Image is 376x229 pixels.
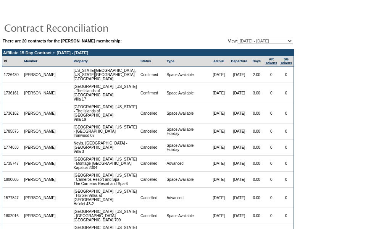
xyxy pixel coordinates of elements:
[2,208,23,224] td: 1802016
[279,172,294,188] td: 0
[229,140,249,156] td: [DATE]
[208,188,229,208] td: [DATE]
[165,67,208,83] td: Space Available
[264,140,279,156] td: 0
[165,83,208,103] td: Space Available
[279,103,294,123] td: 0
[279,188,294,208] td: 0
[264,83,279,103] td: 0
[208,123,229,140] td: [DATE]
[165,172,208,188] td: Space Available
[2,140,23,156] td: 1774633
[2,83,23,103] td: 1736161
[2,123,23,140] td: 1785875
[265,57,277,65] a: ARTokens
[72,188,139,208] td: [GEOGRAPHIC_DATA], [US_STATE] - Ho'olei Villas at [GEOGRAPHIC_DATA] Ho'olei 43-2
[140,59,151,63] a: Status
[280,57,292,65] a: SGTokens
[190,38,293,44] td: View:
[2,67,23,83] td: 1726430
[72,67,139,83] td: [US_STATE][GEOGRAPHIC_DATA], [US_STATE][GEOGRAPHIC_DATA] [GEOGRAPHIC_DATA]
[23,140,58,156] td: [PERSON_NAME]
[208,140,229,156] td: [DATE]
[249,140,264,156] td: 0.00
[249,156,264,172] td: 0.00
[229,83,249,103] td: [DATE]
[229,67,249,83] td: [DATE]
[252,59,261,63] a: Days
[72,140,139,156] td: Nevis, [GEOGRAPHIC_DATA] - [GEOGRAPHIC_DATA] Villa 3
[249,188,264,208] td: 0.00
[2,156,23,172] td: 1735747
[72,83,139,103] td: [GEOGRAPHIC_DATA], [US_STATE] - The Islands of [GEOGRAPHIC_DATA] Villa 17
[72,172,139,188] td: [GEOGRAPHIC_DATA], [US_STATE] - Carneros Resort and Spa The Carneros Resort and Spa 6
[165,208,208,224] td: Space Available
[23,83,58,103] td: [PERSON_NAME]
[2,172,23,188] td: 1800605
[229,103,249,123] td: [DATE]
[139,188,165,208] td: Cancelled
[165,156,208,172] td: Advanced
[2,50,294,56] td: Affiliate 15 Day Contract :: [DATE] - [DATE]
[23,67,58,83] td: [PERSON_NAME]
[229,172,249,188] td: [DATE]
[139,123,165,140] td: Cancelled
[23,188,58,208] td: [PERSON_NAME]
[23,208,58,224] td: [PERSON_NAME]
[279,123,294,140] td: 0
[165,123,208,140] td: Space Available Holiday
[24,59,37,63] a: Member
[264,67,279,83] td: 0
[139,83,165,103] td: Confirmed
[264,188,279,208] td: 0
[264,208,279,224] td: 0
[72,103,139,123] td: [GEOGRAPHIC_DATA], [US_STATE] - The Islands of [GEOGRAPHIC_DATA] Villa 19
[208,156,229,172] td: [DATE]
[139,67,165,83] td: Confirmed
[72,208,139,224] td: [GEOGRAPHIC_DATA], [US_STATE] - [GEOGRAPHIC_DATA] [GEOGRAPHIC_DATA] 709
[165,188,208,208] td: Advanced
[229,156,249,172] td: [DATE]
[279,67,294,83] td: 0
[3,39,122,43] b: There are 20 contracts for the [PERSON_NAME] membership:
[139,172,165,188] td: Cancelled
[208,208,229,224] td: [DATE]
[279,140,294,156] td: 0
[264,172,279,188] td: 0
[231,59,247,63] a: Departure
[249,67,264,83] td: 2.00
[139,140,165,156] td: Cancelled
[139,156,165,172] td: Cancelled
[165,140,208,156] td: Space Available Holiday
[208,103,229,123] td: [DATE]
[139,208,165,224] td: Cancelled
[23,103,58,123] td: [PERSON_NAME]
[74,59,88,63] a: Property
[249,103,264,123] td: 0.00
[72,123,139,140] td: [GEOGRAPHIC_DATA], [US_STATE] - [GEOGRAPHIC_DATA] Ironwood 07
[139,103,165,123] td: Cancelled
[23,123,58,140] td: [PERSON_NAME]
[23,172,58,188] td: [PERSON_NAME]
[264,156,279,172] td: 0
[2,188,23,208] td: 1577847
[264,103,279,123] td: 0
[72,156,139,172] td: [GEOGRAPHIC_DATA], [US_STATE] - Montage [GEOGRAPHIC_DATA] Kapalua 2304
[229,123,249,140] td: [DATE]
[249,208,264,224] td: 0.00
[23,156,58,172] td: [PERSON_NAME]
[166,59,174,63] a: Type
[249,123,264,140] td: 0.00
[264,123,279,140] td: 0
[279,156,294,172] td: 0
[208,83,229,103] td: [DATE]
[213,59,224,63] a: Arrival
[208,172,229,188] td: [DATE]
[2,56,23,67] td: Id
[229,188,249,208] td: [DATE]
[279,83,294,103] td: 0
[4,20,157,35] img: pgTtlContractReconciliation.gif
[229,208,249,224] td: [DATE]
[249,83,264,103] td: 3.00
[279,208,294,224] td: 0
